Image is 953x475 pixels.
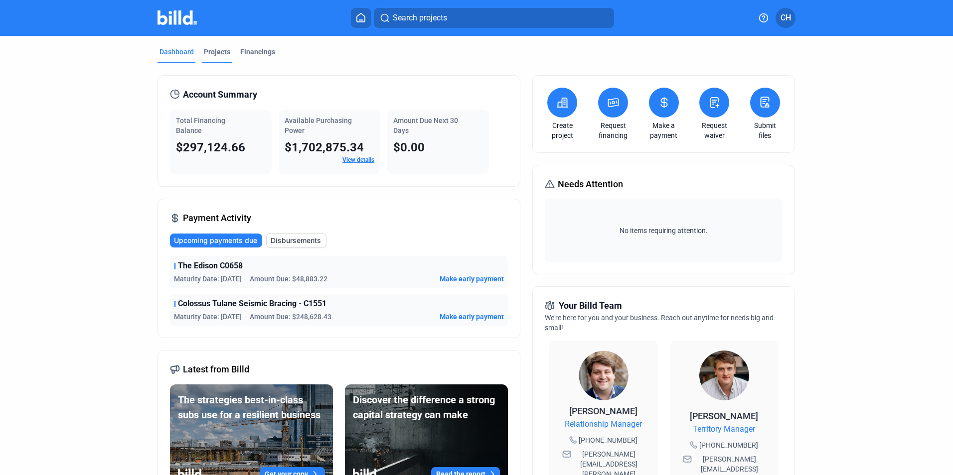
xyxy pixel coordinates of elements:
span: Amount Due Next 30 Days [393,117,458,134]
a: Create project [545,120,580,140]
span: Upcoming payments due [174,236,257,245]
span: [PERSON_NAME] [690,411,758,421]
img: Territory Manager [699,351,749,400]
span: [PHONE_NUMBER] [699,440,758,450]
a: Request financing [596,120,631,140]
span: $0.00 [393,140,425,154]
button: Upcoming payments due [170,234,262,247]
span: Search projects [393,12,447,24]
span: Your Billd Team [559,299,622,313]
a: View details [342,156,374,163]
a: Make a payment [646,120,681,140]
span: CH [781,12,791,24]
span: We're here for you and your business. Reach out anytime for needs big and small! [545,314,774,332]
div: Discover the difference a strong capital strategy can make [353,392,500,422]
span: $297,124.66 [176,140,245,154]
span: [PERSON_NAME] [569,406,637,416]
span: Account Summary [183,88,257,102]
span: Relationship Manager [565,418,642,430]
span: Available Purchasing Power [285,117,352,134]
span: Colossus Tulane Seismic Bracing - C1551 [178,298,326,310]
span: No items requiring attention. [549,226,778,236]
span: Latest from Billd [183,362,249,376]
span: Total Financing Balance [176,117,225,134]
span: Disbursements [271,236,321,245]
span: Payment Activity [183,211,251,225]
div: Projects [204,47,230,57]
span: Territory Manager [693,423,755,435]
a: Request waiver [697,120,732,140]
button: Make early payment [440,274,504,284]
span: Maturity Date: [DATE] [174,312,242,322]
span: Needs Attention [558,177,623,191]
img: Relationship Manager [579,351,629,400]
span: Maturity Date: [DATE] [174,274,242,284]
div: The strategies best-in-class subs use for a resilient business [178,392,325,422]
img: Billd Company Logo [158,10,197,25]
a: Submit files [748,120,783,140]
button: Disbursements [266,233,326,248]
div: Financings [240,47,275,57]
span: $1,702,875.34 [285,140,364,154]
button: Search projects [374,8,614,28]
span: Amount Due: $48,883.22 [250,274,327,284]
span: [PHONE_NUMBER] [579,435,637,445]
button: Make early payment [440,312,504,322]
div: Dashboard [159,47,194,57]
span: Amount Due: $248,628.43 [250,312,331,322]
button: CH [776,8,795,28]
span: The Edison C0658 [178,260,243,272]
